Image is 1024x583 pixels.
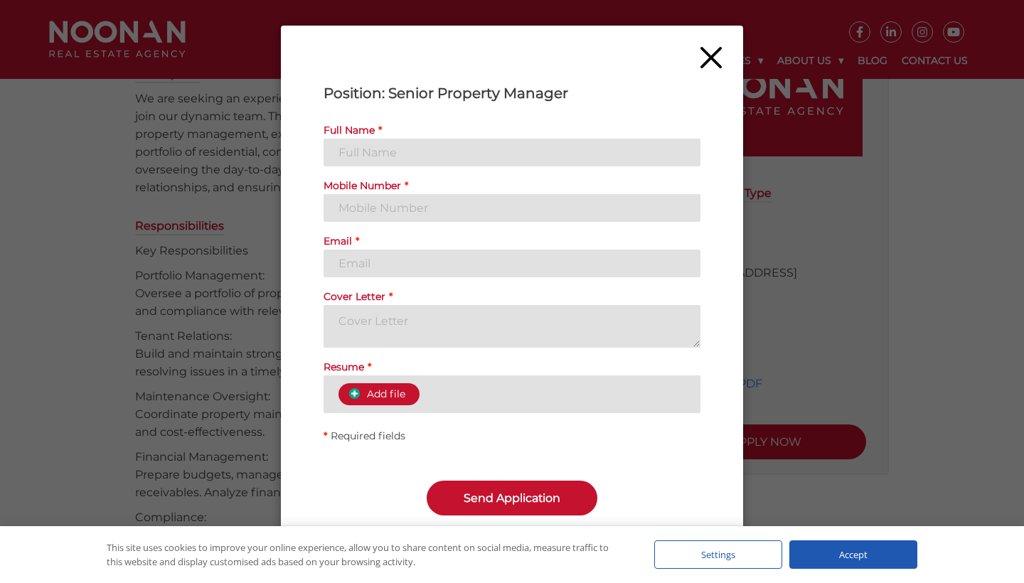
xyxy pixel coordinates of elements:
[789,540,917,569] div: Accept
[324,427,700,445] p: Required fields
[324,362,700,372] label: Resume
[353,387,405,400] span: Add file
[324,194,700,222] input: Mobile Number
[324,250,700,277] input: Email
[107,540,626,569] div: This site uses cookies to improve your online experience, allow you to share content on social me...
[324,181,700,191] label: Mobile Number
[654,540,782,569] div: Settings
[324,139,700,166] input: Full Name
[324,125,700,135] label: Full Name
[324,291,700,301] label: Cover Letter
[324,236,700,246] label: Email
[324,82,700,104] div: Position: Senior Property Manager
[349,388,360,399] img: Add file
[427,481,597,515] button: Send Application
[700,47,722,68] img: Close modal window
